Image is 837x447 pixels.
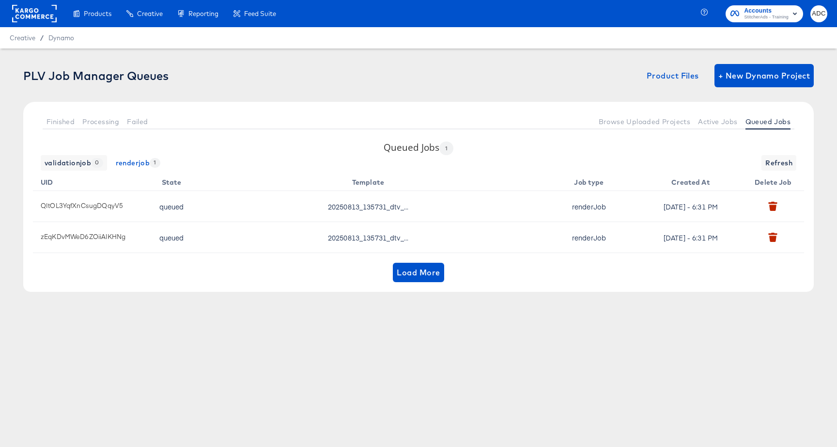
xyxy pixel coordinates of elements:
span: Load More [397,266,440,279]
a: Dynamo [48,34,74,42]
td: queued [149,191,198,222]
button: Refresh [761,155,796,171]
button: Load More [393,263,444,282]
span: Product Files [647,69,699,82]
span: / [35,34,48,42]
span: validationjob [45,157,103,169]
th: UID [33,171,149,191]
th: Job type [542,171,639,191]
span: + New Dynamo Project [718,69,810,82]
th: Created At [639,171,746,191]
span: 20250813_135731_dtv_570_showcase_template_20_reels_9x16_collected_1_zrnh5a.aep [328,233,408,242]
span: Creative [137,10,163,17]
span: Accounts [744,6,789,16]
span: 20250813_135731_dtv_570_showcase_template_20_reels_9x16_collected_1_zrnh5a.aep [328,202,408,211]
button: + New Dynamo Project [714,64,814,87]
button: renderjob 1 [112,155,164,171]
span: 1 [150,158,160,167]
button: validationjob 0 [41,155,107,171]
span: Browse Uploaded Projects [599,118,691,126]
span: ADC [814,8,823,19]
h3: Queued Jobs [384,141,453,155]
th: Delete Job [746,171,804,191]
span: Refresh [765,157,792,169]
span: Processing [82,118,119,126]
button: AccountsStitcherAds - Training [726,5,803,22]
span: Creative [10,34,35,42]
span: StitcherAds - Training [744,14,789,21]
td: renderJob [542,222,639,253]
span: Active Jobs [698,118,737,126]
button: ADC [810,5,827,22]
label: zEqKDvMWeD6ZOiiAlKHNg [41,233,138,240]
div: PLV Job Manager Queues [23,69,169,82]
span: Failed [127,118,148,126]
span: 0 [91,158,103,167]
span: 1 [439,145,453,152]
span: Reporting [188,10,218,17]
td: [DATE] - 6:31 PM [639,222,746,253]
th: State [149,171,198,191]
span: renderjob [116,157,160,169]
th: Template [198,171,542,191]
label: QItOL3YqfXnCsugDQqyV5 [41,202,138,209]
td: queued [149,222,198,253]
td: renderJob [542,191,639,222]
span: Finished [46,118,75,126]
span: Products [84,10,111,17]
td: [DATE] - 6:31 PM [639,191,746,222]
button: Product Files [643,64,703,87]
span: Queued Jobs [745,118,790,126]
span: Feed Suite [244,10,276,17]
